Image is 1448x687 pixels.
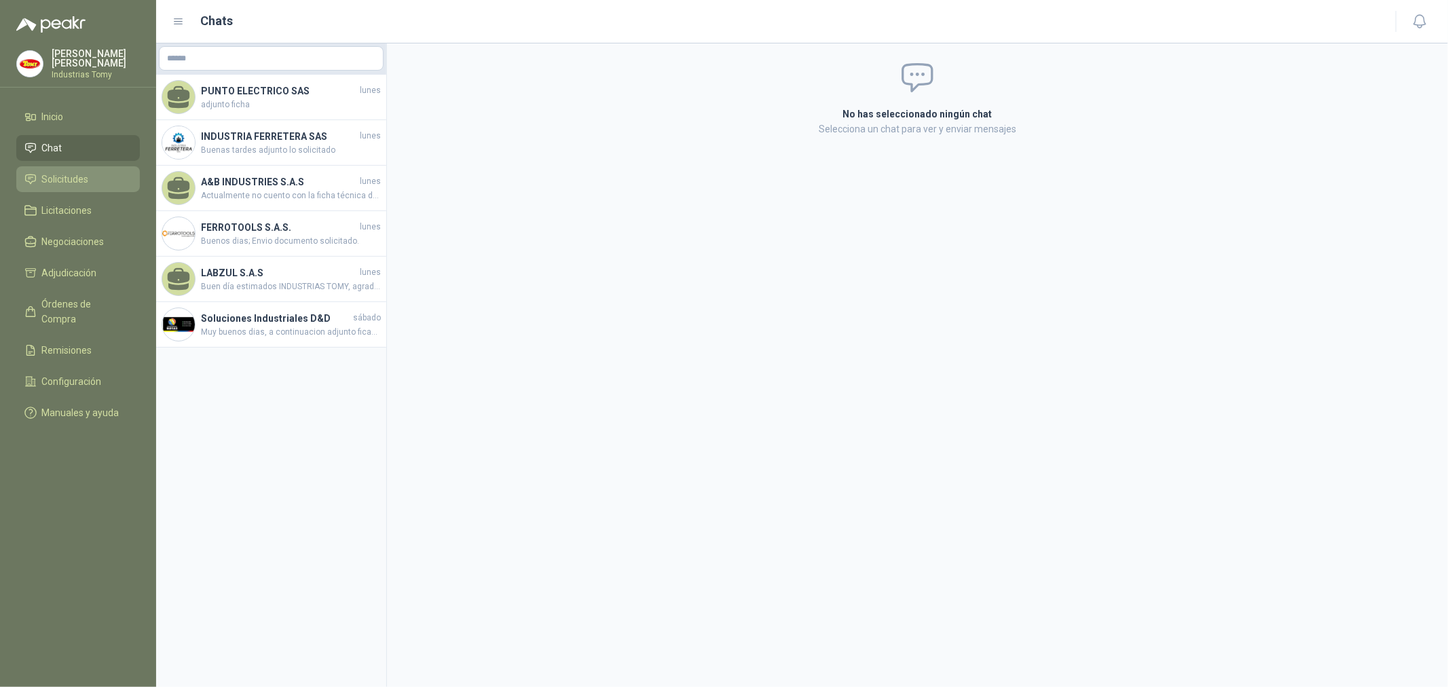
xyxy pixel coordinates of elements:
span: Configuración [42,374,102,389]
a: Adjudicación [16,260,140,286]
a: A&B INDUSTRIES S.A.SlunesActualmente no cuento con la ficha técnica del retenedor solicitada. Agr... [156,166,386,211]
p: Selecciona un chat para ver y enviar mensajes [681,122,1155,136]
a: Manuales y ayuda [16,400,140,426]
span: sábado [353,312,381,324]
span: lunes [360,130,381,143]
span: Adjudicación [42,265,97,280]
span: adjunto ficha [201,98,381,111]
a: Remisiones [16,337,140,363]
span: Licitaciones [42,203,92,218]
a: Company LogoSoluciones Industriales D&DsábadoMuy buenos dias, a continuacion adjunto ficah tecnic... [156,302,386,348]
span: Buenas tardes adjunto lo solicitado [201,144,381,157]
h4: LABZUL S.A.S [201,265,357,280]
span: lunes [360,221,381,234]
h4: Soluciones Industriales D&D [201,311,350,326]
a: Inicio [16,104,140,130]
span: lunes [360,84,381,97]
span: lunes [360,266,381,279]
a: Chat [16,135,140,161]
h4: INDUSTRIA FERRETERA SAS [201,129,357,144]
span: Solicitudes [42,172,89,187]
span: Manuales y ayuda [42,405,119,420]
a: Company LogoINDUSTRIA FERRETERA SASlunesBuenas tardes adjunto lo solicitado [156,120,386,166]
h2: No has seleccionado ningún chat [681,107,1155,122]
span: Actualmente no cuento con la ficha técnica del retenedor solicitada. Agradezco su comprensión y q... [201,189,381,202]
h4: A&B INDUSTRIES S.A.S [201,174,357,189]
img: Logo peakr [16,16,86,33]
img: Company Logo [162,126,195,159]
span: Negociaciones [42,234,105,249]
p: Industrias Tomy [52,71,140,79]
span: Órdenes de Compra [42,297,127,327]
a: Órdenes de Compra [16,291,140,332]
h4: PUNTO ELECTRICO SAS [201,83,357,98]
span: lunes [360,175,381,188]
img: Company Logo [162,217,195,250]
h1: Chats [201,12,234,31]
a: PUNTO ELECTRICO SASlunesadjunto ficha [156,75,386,120]
h4: FERROTOOLS S.A.S. [201,220,357,235]
a: Company LogoFERROTOOLS S.A.S.lunesBuenos dias; Envio documento solicitado. [156,211,386,257]
span: Chat [42,141,62,155]
a: Negociaciones [16,229,140,255]
span: Buenos dias; Envio documento solicitado. [201,235,381,248]
span: Muy buenos dias, a continuacion adjunto ficah tecnica el certificado se comparte despues de la co... [201,326,381,339]
a: Configuración [16,369,140,394]
a: LABZUL S.A.SlunesBuen día estimados INDUSTRIAS TOMY, agradecemos tenernos en cuenta para su solic... [156,257,386,302]
a: Solicitudes [16,166,140,192]
a: Licitaciones [16,198,140,223]
span: Inicio [42,109,64,124]
img: Company Logo [162,308,195,341]
span: Buen día estimados INDUSTRIAS TOMY, agradecemos tenernos en cuenta para su solicitud, sin embargo... [201,280,381,293]
span: Remisiones [42,343,92,358]
img: Company Logo [17,51,43,77]
p: [PERSON_NAME] [PERSON_NAME] [52,49,140,68]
